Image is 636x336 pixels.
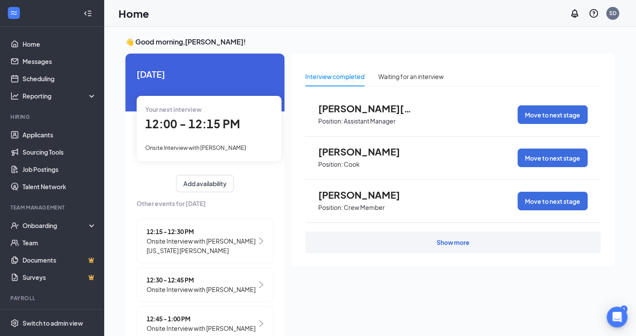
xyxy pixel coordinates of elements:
[22,70,96,87] a: Scheduling
[318,117,343,125] p: Position:
[125,37,614,47] h3: 👋 Good morning, [PERSON_NAME] !
[318,160,343,168] p: Position:
[147,275,256,285] span: 12:30 - 12:45 PM
[10,113,95,120] div: Hiring
[437,238,470,247] div: Show more
[378,72,444,81] div: Waiting for an interview
[518,105,588,124] button: Move to next stage
[22,143,96,161] a: Sourcing Tools
[147,323,256,333] span: Onsite Interview with [PERSON_NAME]
[518,192,588,210] button: Move to next stage
[147,227,257,236] span: 12:15 - 12:30 PM
[118,6,149,21] h1: Home
[305,72,364,81] div: Interview completed
[145,105,201,113] span: Your next interview
[10,9,18,17] svg: WorkstreamLogo
[176,175,234,192] button: Add availability
[318,103,413,114] span: [PERSON_NAME][US_STATE] [PERSON_NAME]
[10,319,19,327] svg: Settings
[22,126,96,143] a: Applicants
[22,35,96,53] a: Home
[10,295,95,302] div: Payroll
[145,144,246,151] span: Onsite Interview with [PERSON_NAME]
[22,307,96,325] a: PayrollCrown
[318,189,413,200] span: [PERSON_NAME]
[10,204,95,211] div: Team Management
[147,314,256,323] span: 12:45 - 1:00 PM
[22,92,97,100] div: Reporting
[22,178,96,195] a: Talent Network
[137,67,273,81] span: [DATE]
[518,149,588,167] button: Move to next stage
[83,9,92,18] svg: Collapse
[609,10,617,17] div: SD
[22,234,96,251] a: Team
[147,285,256,294] span: Onsite Interview with [PERSON_NAME]
[22,161,96,178] a: Job Postings
[137,199,273,208] span: Other events for [DATE]
[22,251,96,269] a: DocumentsCrown
[620,305,627,313] div: 6
[147,236,257,255] span: Onsite Interview with [PERSON_NAME][US_STATE] [PERSON_NAME]
[22,221,89,230] div: Onboarding
[10,92,19,100] svg: Analysis
[318,146,413,157] span: [PERSON_NAME]
[344,203,385,212] p: Crew Member
[22,319,83,327] div: Switch to admin view
[344,160,360,168] p: Cook
[22,53,96,70] a: Messages
[569,8,580,19] svg: Notifications
[22,269,96,286] a: SurveysCrown
[588,8,599,19] svg: QuestionInfo
[318,203,343,212] p: Position:
[145,117,240,131] span: 12:00 - 12:15 PM
[607,307,627,327] div: Open Intercom Messenger
[10,221,19,230] svg: UserCheck
[344,117,396,125] p: Assistant Manager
